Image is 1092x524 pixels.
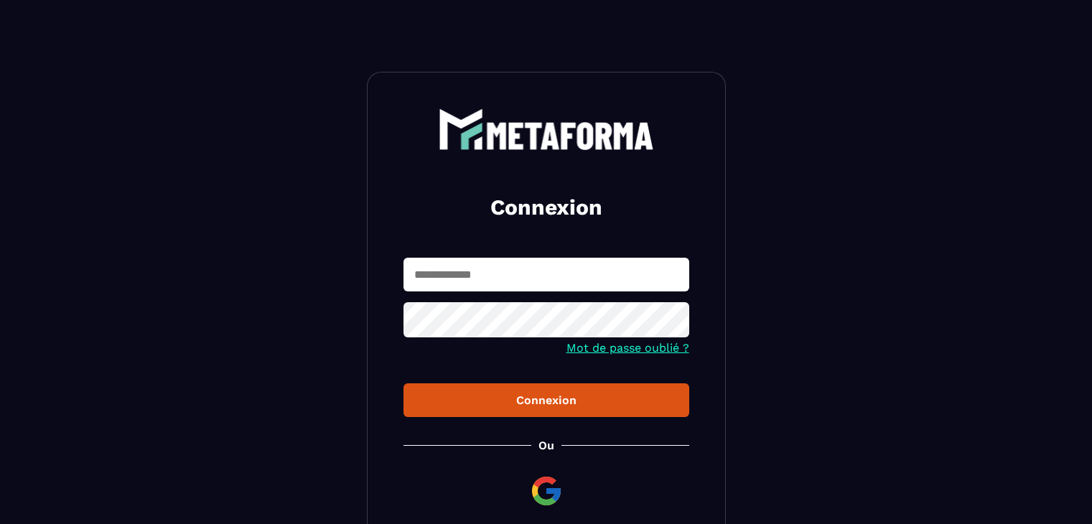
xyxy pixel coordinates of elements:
div: Connexion [415,393,678,407]
a: Mot de passe oublié ? [566,341,689,355]
img: logo [439,108,654,150]
p: Ou [538,439,554,452]
h2: Connexion [421,193,672,222]
button: Connexion [403,383,689,417]
a: logo [403,108,689,150]
img: google [529,474,564,508]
